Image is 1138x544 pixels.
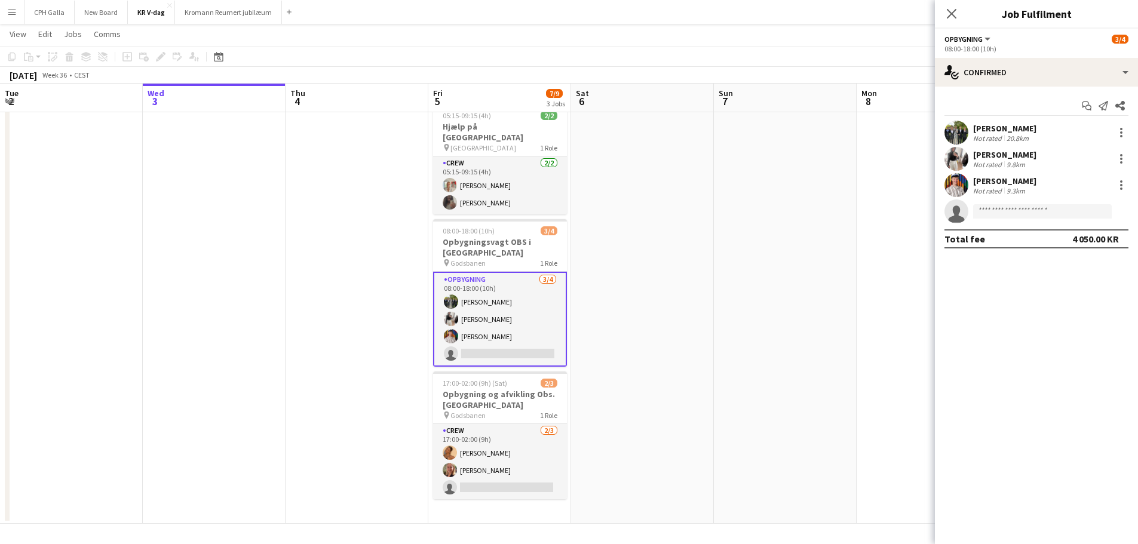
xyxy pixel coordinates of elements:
div: Total fee [944,233,985,245]
span: Tue [5,88,19,99]
span: 8 [860,94,877,108]
span: Fri [433,88,443,99]
a: Jobs [59,26,87,42]
span: 4 [289,94,305,108]
div: [DATE] [10,69,37,81]
span: Godsbanen [450,259,486,268]
span: 2/3 [541,379,557,388]
a: View [5,26,31,42]
span: 7/9 [546,89,563,98]
span: 1 Role [540,143,557,152]
span: Opbygning [944,35,983,44]
button: Opbygning [944,35,992,44]
span: 6 [574,94,589,108]
span: 2/2 [541,111,557,120]
span: 1 Role [540,259,557,268]
span: View [10,29,26,39]
div: 20.8km [1004,134,1031,143]
app-job-card: 05:15-09:15 (4h)2/2Hjælp på [GEOGRAPHIC_DATA] [GEOGRAPHIC_DATA]1 RoleCrew2/205:15-09:15 (4h)[PERS... [433,104,567,214]
span: Thu [290,88,305,99]
div: CEST [74,70,90,79]
app-job-card: 08:00-18:00 (10h)3/4Opbygningsvagt OBS i [GEOGRAPHIC_DATA] Godsbanen1 RoleOpbygning3/408:00-18:00... [433,219,567,367]
h3: Hjælp på [GEOGRAPHIC_DATA] [433,121,567,143]
span: 3/4 [1112,35,1128,44]
div: 4 050.00 KR [1072,233,1119,245]
span: 3/4 [541,226,557,235]
div: Confirmed [935,58,1138,87]
a: Edit [33,26,57,42]
app-card-role: Opbygning3/408:00-18:00 (10h)[PERSON_NAME][PERSON_NAME][PERSON_NAME] [433,272,567,367]
button: CPH Galla [24,1,75,24]
app-card-role: Crew2/205:15-09:15 (4h)[PERSON_NAME][PERSON_NAME] [433,156,567,214]
div: 9.8km [1004,160,1027,169]
span: Comms [94,29,121,39]
button: KR V-dag [128,1,175,24]
span: Wed [148,88,164,99]
span: 17:00-02:00 (9h) (Sat) [443,379,507,388]
h3: Opbygningsvagt OBS i [GEOGRAPHIC_DATA] [433,236,567,258]
span: Godsbanen [450,411,486,420]
div: [PERSON_NAME] [973,149,1036,160]
div: [PERSON_NAME] [973,123,1036,134]
span: 2 [3,94,19,108]
span: 08:00-18:00 (10h) [443,226,495,235]
span: 05:15-09:15 (4h) [443,111,491,120]
span: Mon [861,88,877,99]
div: 3 Jobs [547,99,565,108]
span: [GEOGRAPHIC_DATA] [450,143,516,152]
h3: Opbygning og afvikling Obs. [GEOGRAPHIC_DATA] [433,389,567,410]
a: Comms [89,26,125,42]
app-job-card: 17:00-02:00 (9h) (Sat)2/3Opbygning og afvikling Obs. [GEOGRAPHIC_DATA] Godsbanen1 RoleCrew2/317:0... [433,371,567,499]
span: Week 36 [39,70,69,79]
span: Edit [38,29,52,39]
div: 9.3km [1004,186,1027,195]
div: Not rated [973,160,1004,169]
div: Not rated [973,134,1004,143]
button: New Board [75,1,128,24]
span: Jobs [64,29,82,39]
span: 5 [431,94,443,108]
span: 3 [146,94,164,108]
app-card-role: Crew2/317:00-02:00 (9h)[PERSON_NAME][PERSON_NAME] [433,424,567,499]
span: Sat [576,88,589,99]
span: Sun [719,88,733,99]
h3: Job Fulfilment [935,6,1138,21]
div: 08:00-18:00 (10h) [944,44,1128,53]
div: [PERSON_NAME] [973,176,1036,186]
div: Not rated [973,186,1004,195]
span: 7 [717,94,733,108]
button: Kromann Reumert jubilæum [175,1,282,24]
span: 1 Role [540,411,557,420]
